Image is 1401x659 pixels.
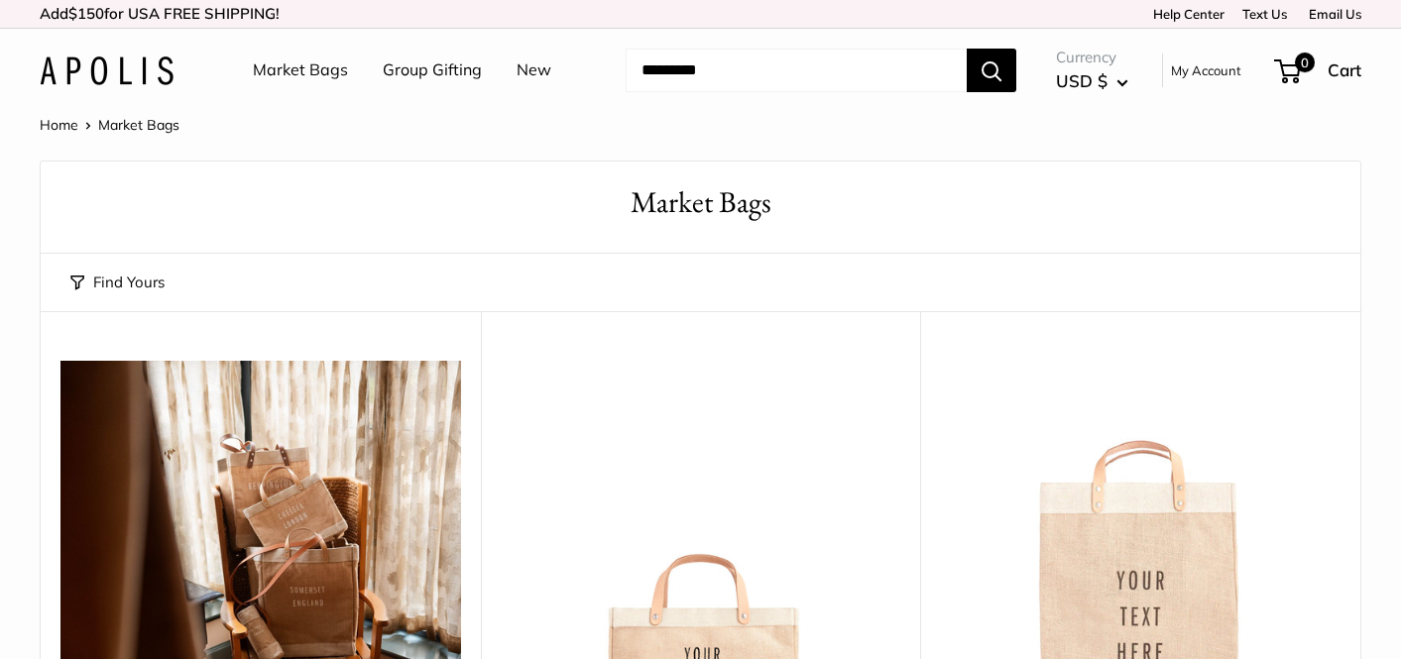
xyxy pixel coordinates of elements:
button: Find Yours [70,269,165,296]
a: New [517,55,551,85]
a: Group Gifting [383,55,482,85]
span: Cart [1328,59,1361,80]
a: Email Us [1302,6,1361,22]
a: Help Center [1146,6,1225,22]
a: 0 Cart [1276,55,1361,86]
span: 0 [1295,53,1315,72]
a: My Account [1171,58,1241,82]
a: Home [40,116,78,134]
span: Currency [1056,44,1128,71]
a: Market Bags [253,55,348,85]
span: Market Bags [98,116,179,134]
input: Search... [626,49,967,92]
button: Search [967,49,1016,92]
a: Text Us [1242,6,1287,22]
img: Apolis [40,56,174,85]
h1: Market Bags [70,181,1331,224]
span: $150 [68,4,104,23]
button: USD $ [1056,65,1128,97]
span: USD $ [1056,70,1108,91]
nav: Breadcrumb [40,112,179,138]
